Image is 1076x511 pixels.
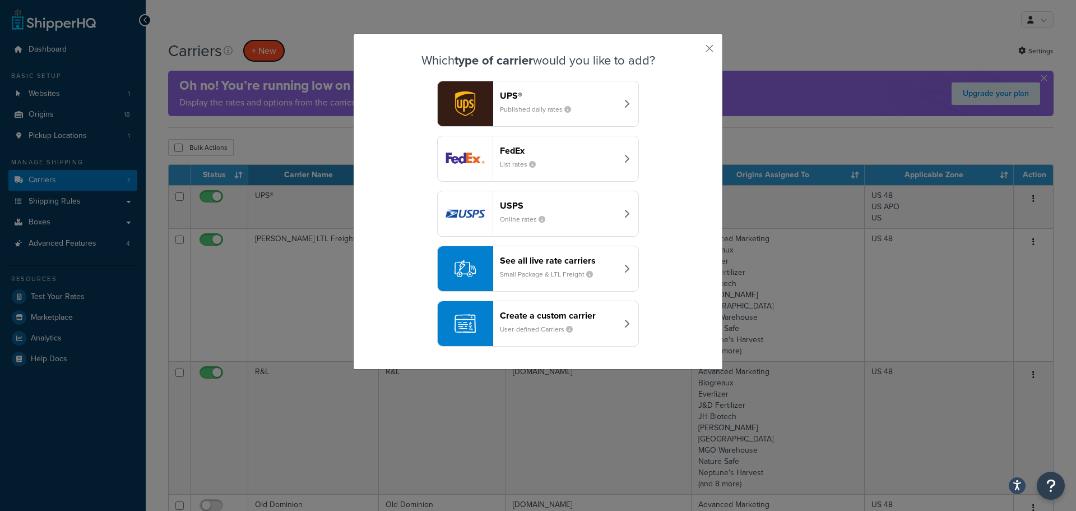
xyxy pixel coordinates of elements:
[454,258,476,279] img: icon-carrier-liverate-becf4550.svg
[438,191,493,236] img: usps logo
[454,313,476,334] img: icon-carrier-custom-c93b8a24.svg
[500,200,617,211] header: USPS
[500,145,617,156] header: FedEx
[438,136,493,181] img: fedEx logo
[500,159,545,169] small: List rates
[500,255,617,266] header: See all live rate carriers
[438,81,493,126] img: ups logo
[500,90,617,101] header: UPS®
[437,246,639,292] button: See all live rate carriersSmall Package & LTL Freight
[500,310,617,321] header: Create a custom carrier
[382,54,694,67] h3: Which would you like to add?
[500,104,580,114] small: Published daily rates
[454,51,533,70] strong: type of carrier
[437,191,639,237] button: usps logoUSPSOnline rates
[500,269,602,279] small: Small Package & LTL Freight
[500,214,554,224] small: Online rates
[500,324,582,334] small: User-defined Carriers
[437,301,639,347] button: Create a custom carrierUser-defined Carriers
[437,136,639,182] button: fedEx logoFedExList rates
[437,81,639,127] button: ups logoUPS®Published daily rates
[1037,472,1065,500] button: Open Resource Center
